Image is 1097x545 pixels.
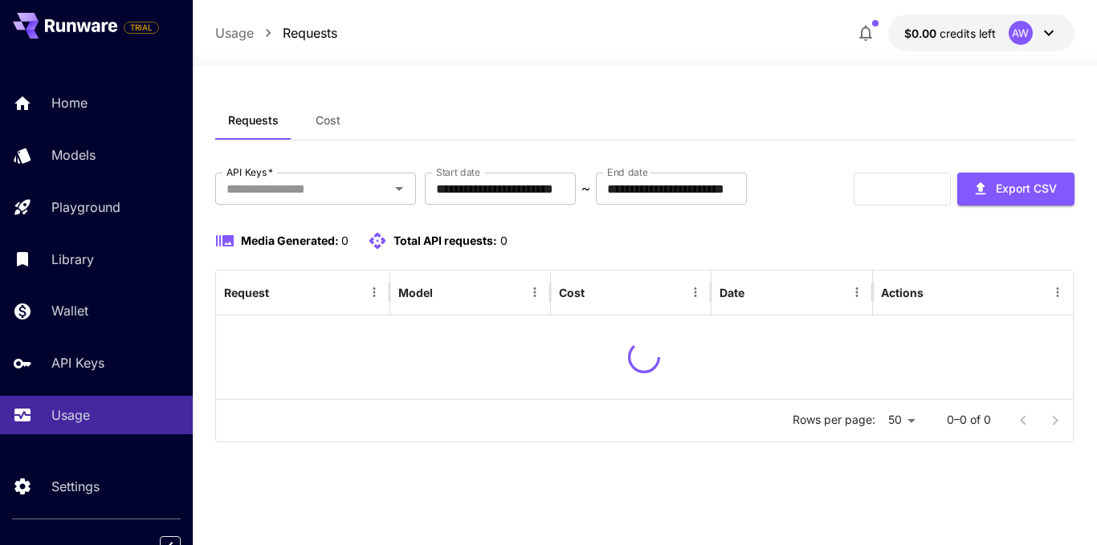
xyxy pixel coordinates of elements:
span: Add your payment card to enable full platform functionality. [124,18,159,37]
button: Sort [746,281,769,303]
button: $0.00AW [888,14,1075,51]
div: Request [224,286,269,299]
span: TRIAL [124,22,158,34]
p: 0–0 of 0 [947,412,991,428]
nav: breadcrumb [215,23,337,43]
span: 0 [500,234,508,247]
button: Sort [271,281,293,303]
p: Playground [51,197,120,217]
button: Menu [846,281,868,303]
div: AW [1009,21,1033,45]
span: $0.00 [904,26,940,40]
span: credits left [940,26,996,40]
p: Library [51,250,94,269]
div: 50 [882,409,921,432]
p: Settings [51,477,100,496]
button: Menu [1046,281,1069,303]
p: Rows per page: [793,412,875,428]
a: Requests [283,23,337,43]
div: $0.00 [904,25,996,42]
span: Total API requests: [394,234,497,247]
p: Usage [51,405,90,425]
label: API Keys [226,165,273,179]
button: Menu [524,281,546,303]
div: Cost [559,286,585,299]
button: Menu [684,281,707,303]
button: Menu [363,281,385,303]
p: ~ [581,179,590,198]
div: Actions [881,286,924,299]
span: Requests [228,113,279,128]
button: Sort [586,281,609,303]
p: Wallet [51,301,88,320]
label: Start date [436,165,480,179]
span: Cost [316,113,341,128]
p: Models [51,145,96,165]
span: Media Generated: [241,234,339,247]
button: Export CSV [957,173,1075,205]
span: 0 [341,234,349,247]
button: Sort [434,281,457,303]
button: Open [388,177,410,200]
a: Usage [215,23,254,43]
div: Model [398,286,433,299]
p: Home [51,93,88,112]
p: API Keys [51,353,104,372]
label: End date [607,165,647,179]
div: Date [720,286,744,299]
